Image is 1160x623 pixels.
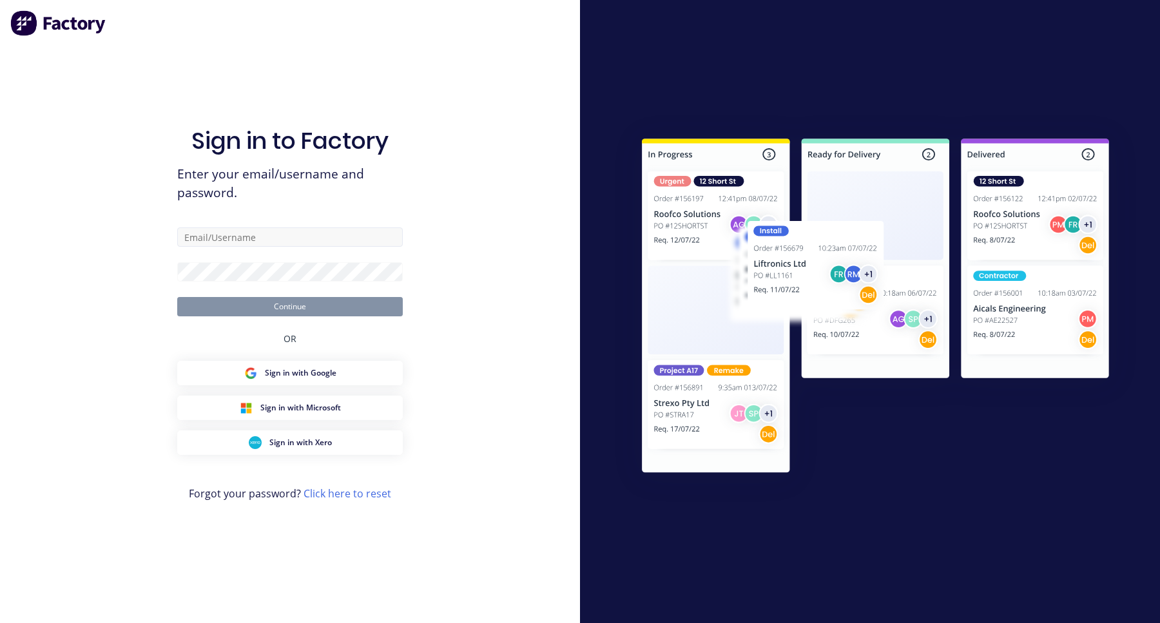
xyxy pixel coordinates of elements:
img: Xero Sign in [249,436,262,449]
span: Forgot your password? [189,486,391,501]
img: Microsoft Sign in [240,401,253,414]
a: Click here to reset [304,486,391,501]
button: Continue [177,297,403,316]
h1: Sign in to Factory [191,127,389,155]
img: Factory [10,10,107,36]
div: OR [284,316,296,361]
img: Sign in [614,113,1137,503]
input: Email/Username [177,227,403,247]
span: Sign in with Microsoft [260,402,341,414]
span: Sign in with Xero [269,437,332,448]
button: Google Sign inSign in with Google [177,361,403,385]
button: Xero Sign inSign in with Xero [177,430,403,455]
span: Sign in with Google [265,367,336,379]
button: Microsoft Sign inSign in with Microsoft [177,396,403,420]
img: Google Sign in [244,367,257,379]
span: Enter your email/username and password. [177,165,403,202]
